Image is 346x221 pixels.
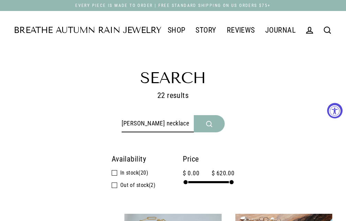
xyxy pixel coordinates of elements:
div: Availability [112,153,156,165]
div: Price [183,153,234,165]
a: Breathe Autumn Rain Jewelry [14,26,161,35]
a: SHOP [163,22,191,39]
a: REVIEWS [222,22,260,39]
span: In stock [120,169,139,176]
button: Accessibility Widget, click to open [327,103,343,118]
span: (2) [120,181,156,190]
h1: Search [14,70,332,86]
span: $ 620.00 [208,168,235,178]
div: Primary [161,21,301,39]
span: (20) [120,168,148,177]
span: Out of stock [120,182,149,188]
input: Search our store [122,115,194,132]
span: $ 0.00 [183,168,199,178]
div: 22 results [53,89,293,132]
a: JOURNAL [260,22,301,39]
a: STORY [190,22,221,39]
